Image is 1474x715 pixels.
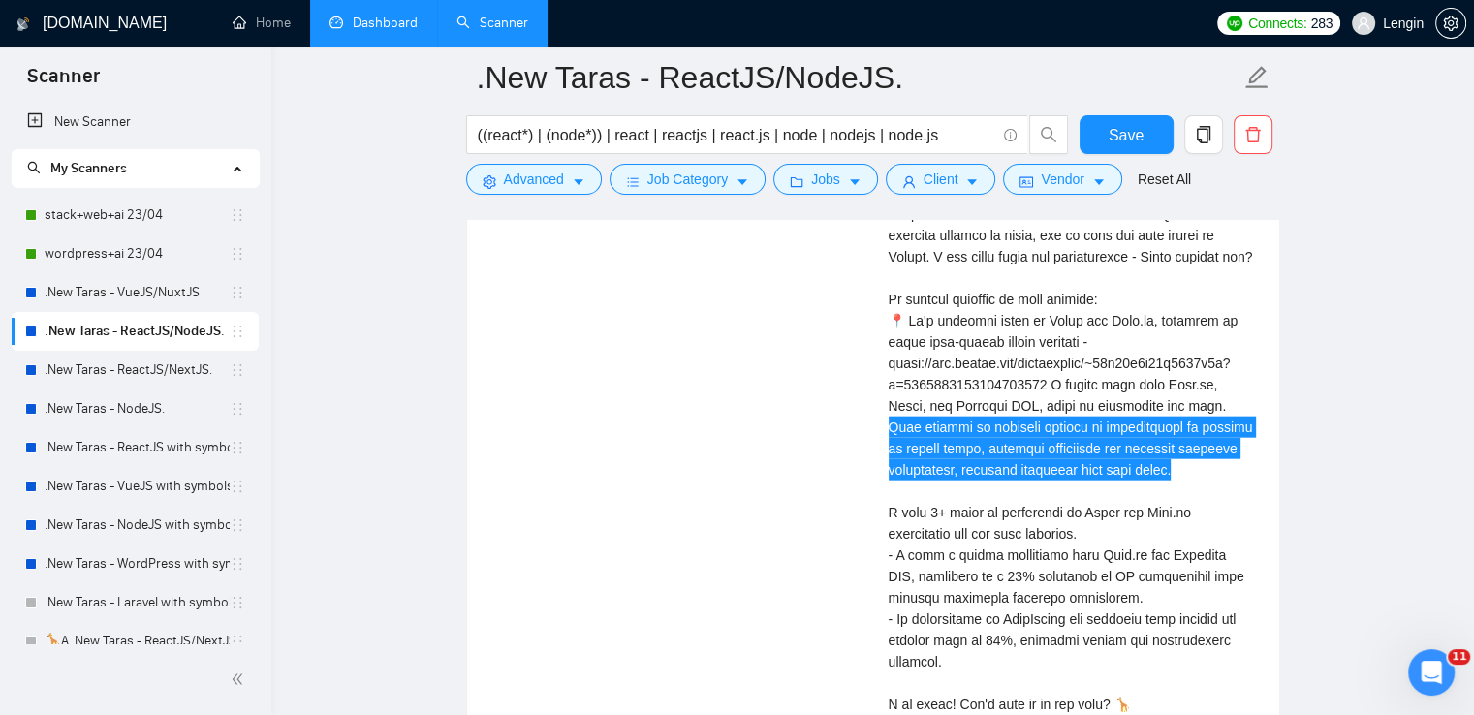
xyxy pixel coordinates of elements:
li: .New Taras - VueJS with symbols [12,467,259,506]
span: Connects: [1248,13,1306,34]
img: logo [16,9,30,40]
span: holder [230,517,245,533]
span: user [1357,16,1370,30]
button: barsJob Categorycaret-down [610,164,766,195]
a: setting [1435,16,1466,31]
span: double-left [231,669,250,689]
span: holder [230,479,245,494]
button: setting [1435,8,1466,39]
a: Reset All [1138,169,1191,190]
span: search [27,161,41,174]
span: Jobs [811,169,840,190]
input: Scanner name... [477,53,1240,102]
a: stack+web+ai 23/04 [45,196,230,234]
span: caret-down [848,174,862,189]
a: homeHome [233,15,291,31]
button: folderJobscaret-down [773,164,878,195]
span: bars [626,174,640,189]
span: holder [230,246,245,262]
li: .New Taras - VueJS/NuxtJS [12,273,259,312]
span: setting [483,174,496,189]
span: holder [230,595,245,610]
a: 🦒A .New Taras - ReactJS/NextJS usual 23/04 [45,622,230,661]
span: user [902,174,916,189]
span: holder [230,362,245,378]
li: .New Taras - ReactJS/NextJS. [12,351,259,389]
span: info-circle [1004,129,1017,141]
span: caret-down [1092,174,1106,189]
span: holder [230,634,245,649]
span: delete [1235,126,1271,143]
a: searchScanner [456,15,528,31]
button: delete [1234,115,1272,154]
a: New Scanner [27,103,243,141]
a: .New Taras - VueJS with symbols [45,467,230,506]
a: .New Taras - Laravel with symbols [45,583,230,622]
img: upwork-logo.png [1227,16,1242,31]
span: idcard [1019,174,1033,189]
span: My Scanners [27,160,127,176]
li: .New Taras - NodeJS with symbols [12,506,259,544]
input: Search Freelance Jobs... [478,123,995,147]
a: .New Taras - ReactJS/NextJS. [45,351,230,389]
span: setting [1436,16,1465,31]
button: userClientcaret-down [886,164,996,195]
span: caret-down [736,174,749,189]
button: Save [1080,115,1174,154]
a: .New Taras - NodeJS with symbols [45,506,230,544]
span: Client [924,169,958,190]
a: wordpress+ai 23/04 [45,234,230,273]
span: holder [230,207,245,223]
span: Vendor [1041,169,1083,190]
button: copy [1184,115,1223,154]
iframe: Intercom live chat [1408,649,1455,696]
a: .New Taras - NodeJS. [45,389,230,428]
span: search [1030,126,1067,143]
li: .New Taras - WordPress with symbols [12,544,259,583]
span: 11 [1448,649,1470,665]
a: .New Taras - ReactJS/NodeJS. [45,312,230,351]
span: caret-down [965,174,979,189]
span: Job Category [647,169,728,190]
span: edit [1244,65,1270,90]
span: Advanced [504,169,564,190]
button: settingAdvancedcaret-down [466,164,602,195]
span: copy [1185,126,1222,143]
li: New Scanner [12,103,259,141]
span: holder [230,285,245,300]
li: wordpress+ai 23/04 [12,234,259,273]
span: holder [230,324,245,339]
span: Scanner [12,62,115,103]
a: .New Taras - VueJS/NuxtJS [45,273,230,312]
span: holder [230,556,245,572]
span: My Scanners [50,160,127,176]
a: dashboardDashboard [329,15,418,31]
li: .New Taras - ReactJS/NodeJS. [12,312,259,351]
span: holder [230,401,245,417]
li: stack+web+ai 23/04 [12,196,259,234]
a: .New Taras - WordPress with symbols [45,544,230,583]
button: search [1029,115,1068,154]
span: Save [1109,123,1144,147]
li: 🦒A .New Taras - ReactJS/NextJS usual 23/04 [12,622,259,661]
span: folder [790,174,803,189]
button: idcardVendorcaret-down [1003,164,1121,195]
a: .New Taras - ReactJS with symbols [45,428,230,467]
li: .New Taras - Laravel with symbols [12,583,259,622]
li: .New Taras - ReactJS with symbols [12,428,259,467]
span: caret-down [572,174,585,189]
span: holder [230,440,245,455]
span: 283 [1310,13,1332,34]
li: .New Taras - NodeJS. [12,389,259,428]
